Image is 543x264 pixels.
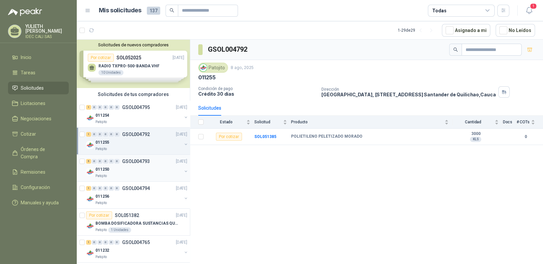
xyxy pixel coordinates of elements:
[216,133,242,141] div: Por cotizar
[115,213,139,218] p: SOL051382
[86,105,91,110] div: 1
[92,105,97,110] div: 0
[97,105,102,110] div: 0
[86,211,112,219] div: Por cotizar
[21,199,59,206] span: Manuales y ayuda
[432,7,446,14] div: Todas
[97,132,102,137] div: 0
[8,66,69,79] a: Tareas
[109,105,114,110] div: 0
[321,92,496,97] p: [GEOGRAPHIC_DATA], [STREET_ADDRESS] Santander de Quilichao , Cauca
[95,227,107,233] p: Patojito
[86,186,91,191] div: 1
[453,47,458,52] span: search
[122,132,150,137] p: GSOL004792
[77,40,190,88] div: Solicitudes de nuevos compradoresPor cotizarSOL052025[DATE] RADIO TXPRO-500-BANDA VHF10 UnidadesP...
[530,3,537,9] span: 1
[147,7,160,15] span: 137
[496,24,535,37] button: No Leídos
[21,184,50,191] span: Configuración
[198,91,316,97] p: Crédito 30 días
[8,143,69,163] a: Órdenes de Compra
[122,186,150,191] p: GSOL004794
[86,114,94,122] img: Company Logo
[122,105,150,110] p: GSOL004795
[453,116,503,129] th: Cantidad
[8,181,69,194] a: Configuración
[99,6,142,15] h1: Mis solicitudes
[86,157,189,179] a: 5 0 0 0 0 0 GSOL004793[DATE] Company Logo011250Patojito
[208,120,245,124] span: Estado
[200,64,207,71] img: Company Logo
[208,116,254,129] th: Estado
[86,103,189,125] a: 1 0 0 0 0 0 GSOL004795[DATE] Company Logo011254Patojito
[291,116,453,129] th: Producto
[8,82,69,94] a: Solicitudes
[114,132,119,137] div: 0
[21,69,35,76] span: Tareas
[95,200,107,206] p: Patojito
[95,119,107,125] p: Patojito
[95,146,107,152] p: Patojito
[8,196,69,209] a: Manuales y ayuda
[21,115,51,122] span: Negociaciones
[21,54,31,61] span: Inicio
[176,185,187,192] p: [DATE]
[291,120,443,124] span: Producto
[398,25,437,36] div: 1 - 29 de 29
[103,105,108,110] div: 0
[109,132,114,137] div: 0
[8,51,69,64] a: Inicio
[109,240,114,245] div: 0
[77,88,190,101] div: Solicitudes de tus compradores
[114,105,119,110] div: 0
[321,87,496,92] p: Dirección
[523,5,535,17] button: 1
[92,159,97,164] div: 0
[103,159,108,164] div: 0
[8,166,69,178] a: Remisiones
[97,186,102,191] div: 0
[122,240,150,245] p: GSOL004765
[21,84,44,92] span: Solicitudes
[176,239,187,246] p: [DATE]
[86,222,94,230] img: Company Logo
[103,132,108,137] div: 0
[97,159,102,164] div: 0
[21,100,45,107] span: Licitaciones
[8,8,42,16] img: Logo peakr
[8,128,69,140] a: Cotizar
[95,112,109,119] p: 011254
[254,120,282,124] span: Solicitud
[114,159,119,164] div: 0
[95,220,179,227] p: BOMBA DOSIFICADORA SUSTANCIAS QUIMICAS
[254,134,276,139] a: SOL051385
[516,116,543,129] th: # COTs
[231,65,254,71] p: 8 ago, 2025
[95,166,109,173] p: 011250
[114,240,119,245] div: 0
[254,116,291,129] th: Solicitud
[176,158,187,165] p: [DATE]
[108,227,131,233] div: 1 Unidades
[291,134,362,139] b: POLIETILENO PELETIZADO MORADO
[198,74,216,81] p: 011255
[77,209,190,236] a: Por cotizarSOL051382[DATE] Company LogoBOMBA DOSIFICADORA SUSTANCIAS QUIMICASPatojito1 Unidades
[86,249,94,257] img: Company Logo
[109,159,114,164] div: 0
[103,240,108,245] div: 0
[503,116,516,129] th: Docs
[8,97,69,110] a: Licitaciones
[170,8,174,13] span: search
[122,159,150,164] p: GSOL004793
[198,63,228,73] div: Patojito
[176,104,187,111] p: [DATE]
[21,130,36,138] span: Cotizar
[442,24,490,37] button: Asignado a mi
[86,141,94,149] img: Company Logo
[95,173,107,179] p: Patojito
[8,112,69,125] a: Negociaciones
[516,120,530,124] span: # COTs
[86,159,91,164] div: 5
